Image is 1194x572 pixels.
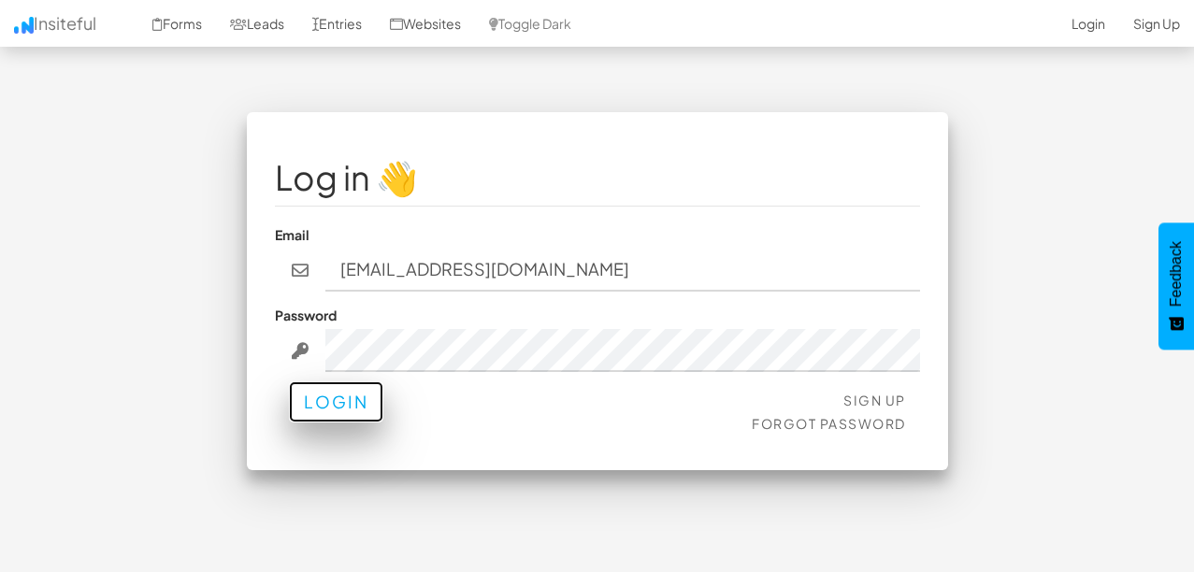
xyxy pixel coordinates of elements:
button: Login [289,381,383,422]
input: john@doe.com [325,249,920,292]
label: Email [275,225,309,244]
button: Feedback - Show survey [1158,222,1194,350]
span: Feedback [1168,241,1185,307]
a: Sign Up [843,392,906,408]
h1: Log in 👋 [275,159,920,196]
label: Password [275,306,337,324]
img: icon.png [14,17,34,34]
a: Forgot Password [752,415,906,432]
